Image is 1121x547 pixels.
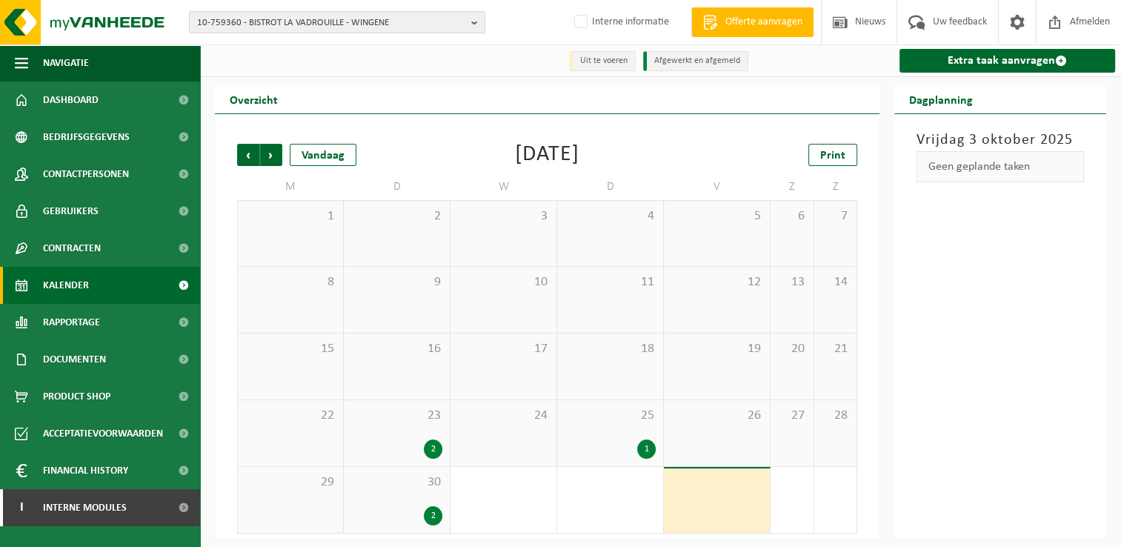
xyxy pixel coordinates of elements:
td: D [557,173,664,200]
span: Product Shop [43,378,110,415]
span: 25 [565,408,656,424]
span: Contactpersonen [43,156,129,193]
span: 21 [822,341,850,357]
span: 6 [778,208,806,225]
span: Navigatie [43,44,89,82]
span: 12 [671,274,762,291]
span: Contracten [43,230,101,267]
span: 15 [245,341,336,357]
a: Offerte aanvragen [691,7,814,37]
td: Z [771,173,814,200]
span: 17 [458,341,549,357]
span: 4 [565,208,656,225]
span: 3 [458,208,549,225]
span: 19 [671,341,762,357]
span: Bedrijfsgegevens [43,119,130,156]
span: I [15,489,28,526]
span: 23 [351,408,442,424]
div: [DATE] [515,144,579,166]
div: 1 [637,440,656,459]
td: W [450,173,557,200]
span: 2 [351,208,442,225]
span: Offerte aanvragen [722,15,806,30]
span: Rapportage [43,304,100,341]
span: 11 [565,274,656,291]
span: Volgende [260,144,282,166]
span: 26 [671,408,762,424]
td: D [344,173,450,200]
span: Gebruikers [43,193,99,230]
span: 30 [351,474,442,491]
td: Z [814,173,858,200]
span: 22 [245,408,336,424]
label: Interne informatie [571,11,669,33]
button: 10-759360 - BISTROT LA VADROUILLE - WINGENE [189,11,485,33]
div: Geen geplande taken [917,151,1084,182]
td: V [664,173,771,200]
div: 2 [424,506,442,526]
a: Extra taak aanvragen [899,49,1115,73]
h2: Dagplanning [894,84,988,113]
span: Financial History [43,452,128,489]
span: 16 [351,341,442,357]
span: Documenten [43,341,106,378]
span: 9 [351,274,442,291]
span: 5 [671,208,762,225]
div: Vandaag [290,144,356,166]
span: 13 [778,274,806,291]
h3: Vrijdag 3 oktober 2025 [917,129,1084,151]
span: Dashboard [43,82,99,119]
span: Kalender [43,267,89,304]
td: M [237,173,344,200]
a: Print [808,144,857,166]
span: 27 [778,408,806,424]
span: 28 [822,408,850,424]
li: Uit te voeren [569,51,636,71]
span: Print [820,150,845,162]
span: 7 [822,208,850,225]
span: 8 [245,274,336,291]
span: 29 [245,474,336,491]
span: 10 [458,274,549,291]
span: 24 [458,408,549,424]
span: 14 [822,274,850,291]
span: 18 [565,341,656,357]
span: Interne modules [43,489,127,526]
span: 10-759360 - BISTROT LA VADROUILLE - WINGENE [197,12,465,34]
span: Acceptatievoorwaarden [43,415,163,452]
div: 2 [424,440,442,459]
span: 20 [778,341,806,357]
span: 1 [245,208,336,225]
span: Vorige [237,144,259,166]
li: Afgewerkt en afgemeld [643,51,748,71]
h2: Overzicht [215,84,293,113]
